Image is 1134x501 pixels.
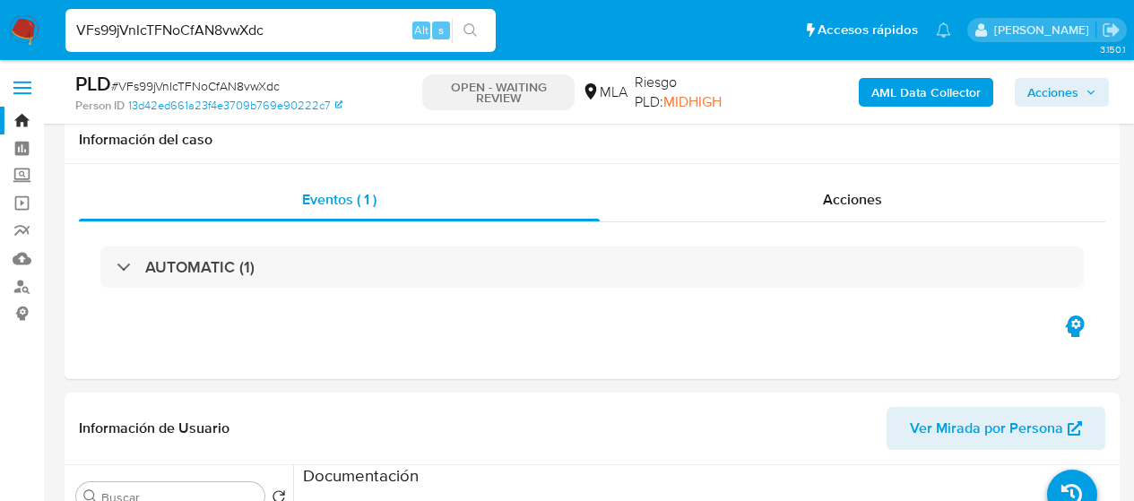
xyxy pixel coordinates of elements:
[1102,21,1121,39] a: Salir
[452,18,489,43] button: search-icon
[75,98,125,114] b: Person ID
[438,22,444,39] span: s
[111,77,280,95] span: # VFs99jVnIcTFNoCfAN8vwXdc
[100,246,1084,288] div: AUTOMATIC (1)
[65,19,496,42] input: Buscar usuario o caso...
[635,73,762,111] span: Riesgo PLD:
[871,78,981,107] b: AML Data Collector
[1027,78,1078,107] span: Acciones
[936,22,951,38] a: Notificaciones
[79,419,229,437] h1: Información de Usuario
[663,91,722,112] span: MIDHIGH
[994,22,1095,39] p: gabriela.sanchez@mercadolibre.com
[128,98,342,114] a: 13d42ed661a23f4e3709b769e90222c7
[859,78,993,107] button: AML Data Collector
[145,257,255,277] h3: AUTOMATIC (1)
[910,407,1063,450] span: Ver Mirada por Persona
[79,131,1105,149] h1: Información del caso
[422,74,575,110] p: OPEN - WAITING REVIEW
[414,22,428,39] span: Alt
[582,82,628,102] div: MLA
[823,189,882,210] span: Acciones
[302,189,377,210] span: Eventos ( 1 )
[1015,78,1109,107] button: Acciones
[75,69,111,98] b: PLD
[887,407,1105,450] button: Ver Mirada por Persona
[818,21,918,39] span: Accesos rápidos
